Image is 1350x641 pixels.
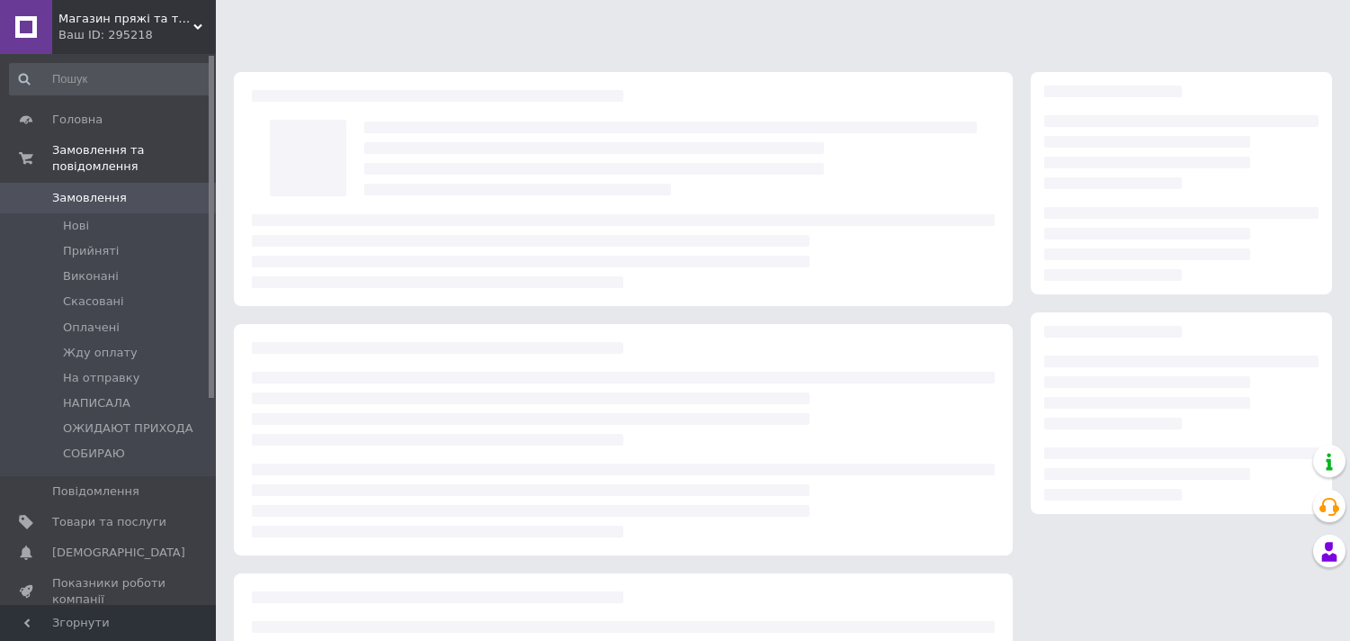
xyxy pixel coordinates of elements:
span: Виконані [63,268,119,284]
span: СОБИРАЮ [63,446,125,462]
div: Ваш ID: 295218 [58,27,216,43]
span: Магазин пряжі та товарів для творчості "ZEBRA" [58,11,193,27]
span: Оплачені [63,320,120,336]
span: Товари та послуги [52,514,166,530]
span: Прийняті [63,243,119,259]
span: [DEMOGRAPHIC_DATA] [52,545,185,561]
span: Повідомлення [52,483,139,500]
span: Нові [63,218,89,234]
span: На отправку [63,370,139,386]
span: ОЖИДАЮТ ПРИХОДА [63,420,193,437]
span: Замовлення та повідомлення [52,142,216,175]
span: Жду оплату [63,345,138,361]
span: НАПИСАЛА [63,395,130,411]
span: Замовлення [52,190,127,206]
span: Головна [52,112,103,128]
span: Скасовані [63,293,124,310]
span: Показники роботи компанії [52,575,166,608]
input: Пошук [9,63,212,95]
